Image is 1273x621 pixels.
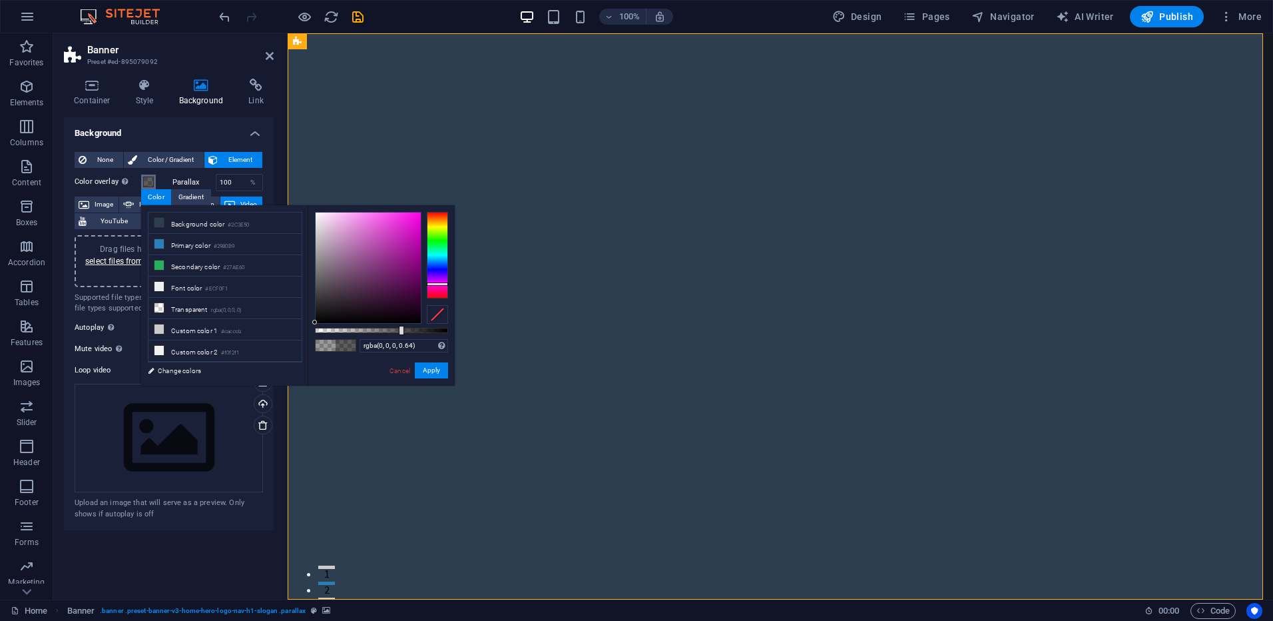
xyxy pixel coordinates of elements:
[8,577,45,588] p: Marketing
[204,152,262,168] button: Element
[1056,10,1114,23] span: AI Writer
[228,221,249,230] small: #2C3E50
[119,197,180,213] button: Image slider
[75,213,141,229] button: YouTube
[11,603,47,619] a: Click to cancel selection. Double-click to open Pages
[832,10,882,23] span: Design
[220,197,262,213] button: Video
[31,564,47,568] button: 3
[124,152,204,168] button: Color / Gradient
[971,10,1035,23] span: Navigator
[75,293,263,314] div: Supported file types: MP4 / WEBM. These are the only file types supported on all major browsers.
[1130,6,1204,27] button: Publish
[148,340,302,362] li: Custom color 2
[15,297,39,308] p: Tables
[324,9,339,25] i: Reload page
[141,152,200,168] span: Color / Gradient
[13,457,40,468] p: Header
[15,497,39,508] p: Footer
[827,6,888,27] button: Design
[67,603,331,619] nav: breadcrumb
[75,197,119,213] button: Image
[1158,603,1179,619] span: 00 00
[221,348,239,358] small: #f0f2f1
[903,10,949,23] span: Pages
[148,234,302,255] li: Primary color
[31,548,47,552] button: 2
[12,177,41,188] p: Content
[827,6,888,27] div: Design (Ctrl+Alt+Y)
[1220,10,1262,23] span: More
[323,9,339,25] button: reload
[87,44,274,56] h2: Banner
[427,305,448,324] div: Clear Color Selection
[205,285,228,294] small: #ECF0F1
[148,255,302,277] li: Secondary color
[216,9,232,25] button: undo
[75,320,168,336] label: Autoplay
[67,603,95,619] span: Click to select. Double-click to edit
[148,319,302,340] li: Custom color 1
[91,213,137,229] span: YouTube
[172,179,216,186] label: Parallax
[141,189,171,205] div: Color
[64,79,126,107] h4: Container
[148,277,302,298] li: Font color
[619,9,640,25] h6: 100%
[31,532,47,536] button: 1
[296,9,312,25] button: Click here to leave preview mode and continue editing
[77,9,176,25] img: Editor Logo
[238,79,274,107] h4: Link
[87,56,247,68] h3: Preset #ed-895079092
[13,377,41,388] p: Images
[388,366,411,376] a: Cancel
[126,79,169,107] h4: Style
[214,242,234,251] small: #2980B9
[211,306,242,315] small: rgba(0,0,0,.0)
[1246,603,1262,619] button: Usercentrics
[222,152,258,168] span: Element
[1141,10,1193,23] span: Publish
[10,137,43,148] p: Columns
[1214,6,1267,27] button: More
[336,340,356,351] span: #000000
[75,152,123,168] button: None
[100,603,306,619] span: . banner .preset-banner-v3-home-hero-logo-nav-h1-slogan .parallax
[148,298,302,319] li: Transparent
[1051,6,1119,27] button: AI Writer
[316,340,336,351] span: #000000
[244,175,262,191] div: %
[15,537,39,548] p: Forms
[75,498,263,520] div: Upload an image that will serve as a preview. Only shows if autoplay is off
[1190,603,1236,619] button: Code
[75,384,263,493] div: Select files from the file manager, stock photos, or upload file(s)
[223,263,244,273] small: #27AE60
[148,213,302,234] li: Background color
[599,9,646,25] button: 100%
[1168,606,1170,616] span: :
[415,362,448,378] button: Apply
[897,6,955,27] button: Pages
[138,197,176,213] span: Image slider
[322,607,330,614] i: This element contains a background
[64,117,274,141] h4: Background
[221,327,241,336] small: #cacccb
[75,362,168,378] label: Loop video
[966,6,1040,27] button: Navigator
[17,417,37,428] p: Slider
[654,11,666,23] i: On resize automatically adjust zoom level to fit chosen device.
[350,9,366,25] button: save
[9,57,43,68] p: Favorites
[172,189,210,205] div: Gradient
[169,79,239,107] h4: Background
[75,341,168,357] label: Mute video
[85,245,252,278] span: Drag files here, click to choose files or
[16,217,38,228] p: Boxes
[141,362,296,379] a: Change colors
[1145,603,1180,619] h6: Session time
[11,337,43,348] p: Features
[239,197,258,213] span: Video
[10,97,44,108] p: Elements
[311,607,317,614] i: This element is a customizable preset
[75,174,141,190] label: Color overlay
